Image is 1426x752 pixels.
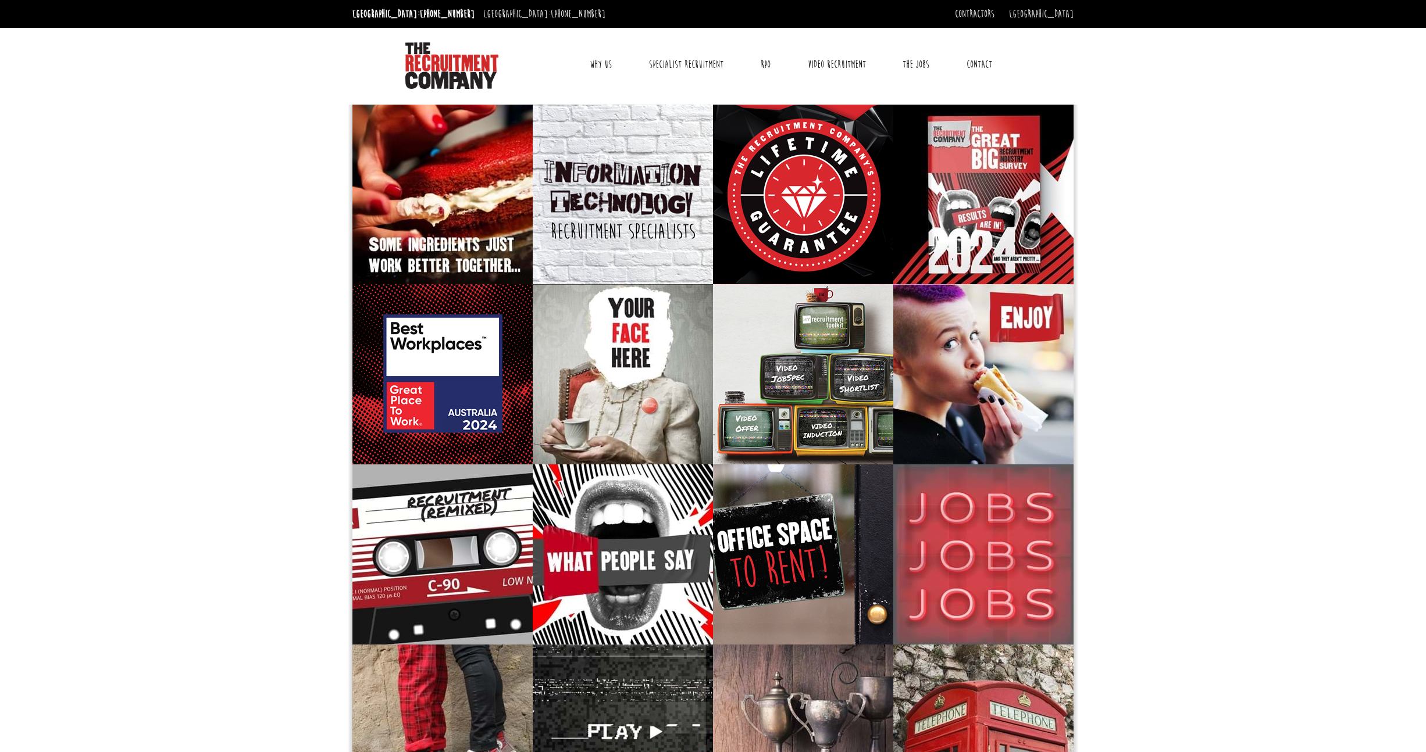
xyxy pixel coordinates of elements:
[752,50,779,79] a: RPO
[894,50,938,79] a: The Jobs
[958,50,1001,79] a: Contact
[420,8,475,20] a: [PHONE_NUMBER]
[350,5,477,23] li: [GEOGRAPHIC_DATA]:
[581,50,621,79] a: Why Us
[799,50,875,79] a: Video Recruitment
[405,42,498,89] img: The Recruitment Company
[480,5,608,23] li: [GEOGRAPHIC_DATA]:
[1009,8,1074,20] a: [GEOGRAPHIC_DATA]
[551,8,605,20] a: [PHONE_NUMBER]
[955,8,994,20] a: Contractors
[640,50,732,79] a: Specialist Recruitment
